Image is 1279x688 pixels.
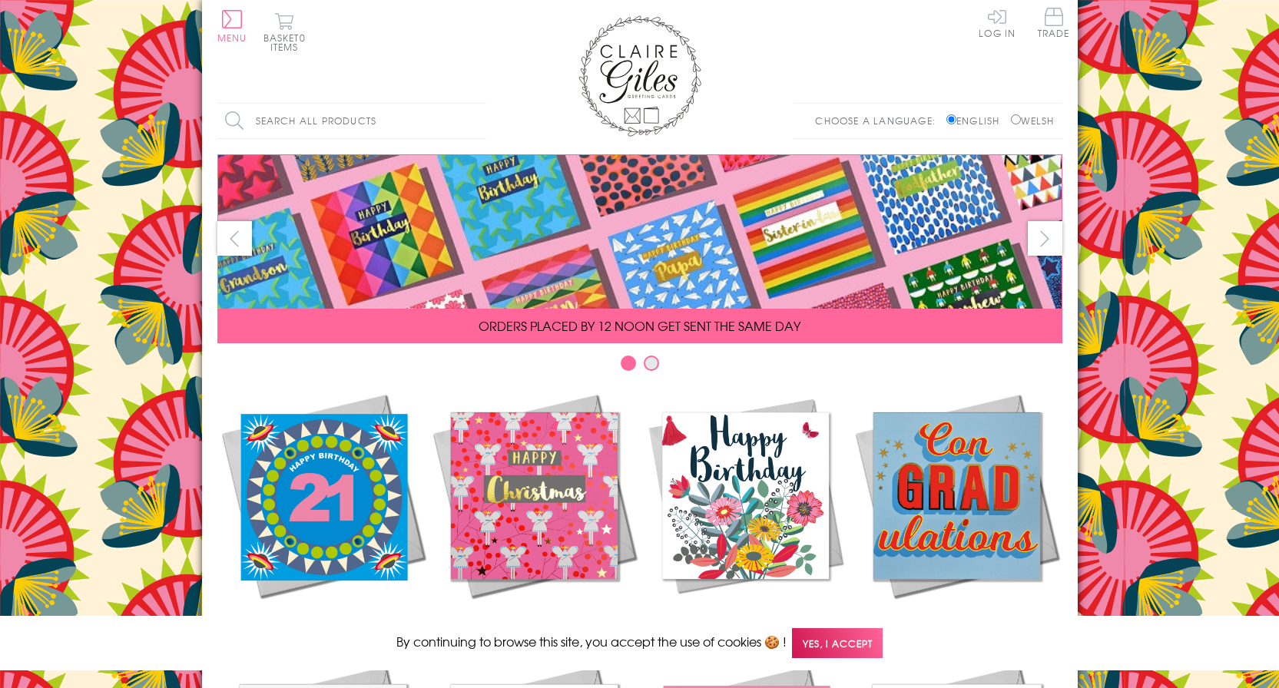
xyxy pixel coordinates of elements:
p: Choose a language: [815,114,943,127]
input: English [946,114,956,124]
a: New Releases [217,390,429,631]
span: 0 items [270,31,306,54]
a: Academic [851,390,1062,631]
span: Yes, I accept [792,628,883,658]
a: Trade [1038,8,1070,41]
input: Welsh [1011,114,1021,124]
button: Carousel Page 2 [644,356,659,371]
button: next [1028,221,1062,256]
img: Claire Giles Greetings Cards [578,15,701,137]
input: Search all products [217,104,486,138]
span: Trade [1038,8,1070,38]
button: prev [217,221,252,256]
input: Search [471,104,486,138]
button: Carousel Page 1 (Current Slide) [621,356,636,371]
span: Menu [217,31,247,45]
span: Christmas [495,613,573,631]
span: Academic [917,613,996,631]
span: New Releases [272,613,373,631]
span: ORDERS PLACED BY 12 NOON GET SENT THE SAME DAY [479,316,800,335]
button: Menu [217,10,247,42]
span: Birthdays [708,613,782,631]
div: Carousel Pagination [217,355,1062,379]
button: Basket0 items [263,12,306,51]
a: Log In [979,8,1016,38]
label: Welsh [1011,114,1055,127]
label: English [946,114,1007,127]
a: Christmas [429,390,640,631]
a: Birthdays [640,390,851,631]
